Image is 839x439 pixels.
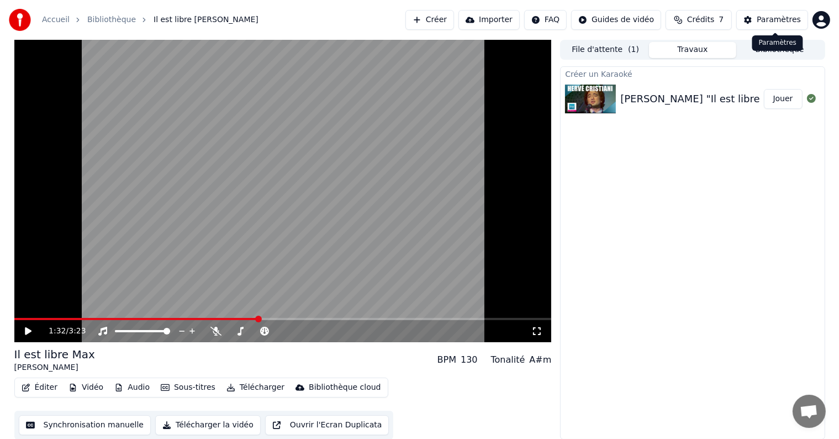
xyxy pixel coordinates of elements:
[14,362,95,373] div: [PERSON_NAME]
[19,415,151,435] button: Synchronisation manuelle
[793,395,826,428] a: Ouvrir le chat
[42,14,70,25] a: Accueil
[561,67,824,80] div: Créer un Karaoké
[736,10,808,30] button: Paramètres
[49,326,75,337] div: /
[14,347,95,362] div: Il est libre Max
[68,326,86,337] span: 3:23
[687,14,714,25] span: Crédits
[154,14,258,25] span: Il est libre [PERSON_NAME]
[17,380,62,395] button: Éditer
[49,326,66,337] span: 1:32
[156,380,220,395] button: Sous-titres
[571,10,661,30] button: Guides de vidéo
[764,89,803,109] button: Jouer
[222,380,289,395] button: Télécharger
[752,35,803,51] div: Paramètres
[649,42,736,58] button: Travaux
[9,9,31,31] img: youka
[757,14,801,25] div: Paramètres
[719,14,724,25] span: 7
[64,380,108,395] button: Vidéo
[491,353,525,367] div: Tonalité
[155,415,261,435] button: Télécharger la vidéo
[309,382,381,393] div: Bibliothèque cloud
[529,353,551,367] div: A#m
[458,10,520,30] button: Importer
[562,42,649,58] button: File d'attente
[87,14,136,25] a: Bibliothèque
[437,353,456,367] div: BPM
[405,10,454,30] button: Créer
[461,353,478,367] div: 130
[736,42,824,58] button: Bibliothèque
[666,10,732,30] button: Crédits7
[628,44,639,55] span: ( 1 )
[42,14,258,25] nav: breadcrumb
[524,10,567,30] button: FAQ
[265,415,389,435] button: Ouvrir l'Ecran Duplicata
[110,380,154,395] button: Audio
